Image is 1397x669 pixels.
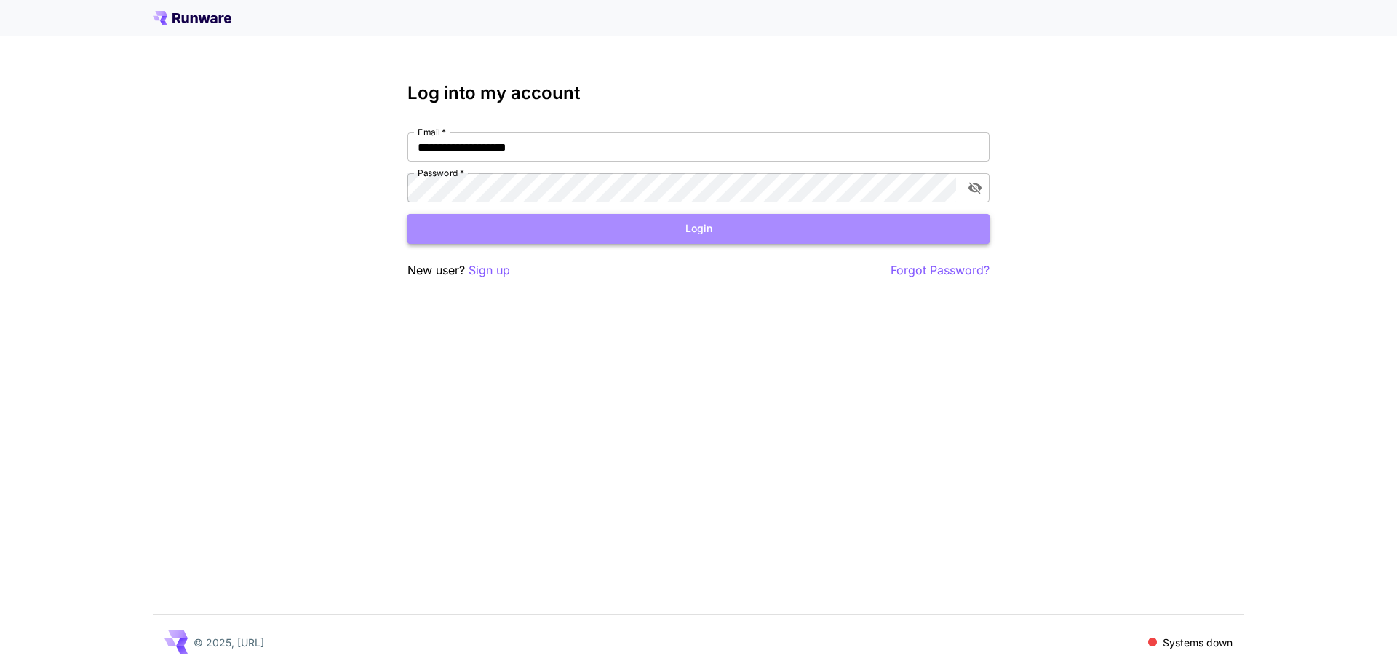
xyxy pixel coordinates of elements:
p: Systems down [1163,635,1233,650]
h3: Log into my account [407,83,990,103]
button: toggle password visibility [962,175,988,201]
button: Sign up [469,261,510,280]
p: New user? [407,261,510,280]
button: Login [407,214,990,244]
p: © 2025, [URL] [194,635,264,650]
label: Password [418,167,464,179]
button: Forgot Password? [891,261,990,280]
label: Email [418,126,446,138]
